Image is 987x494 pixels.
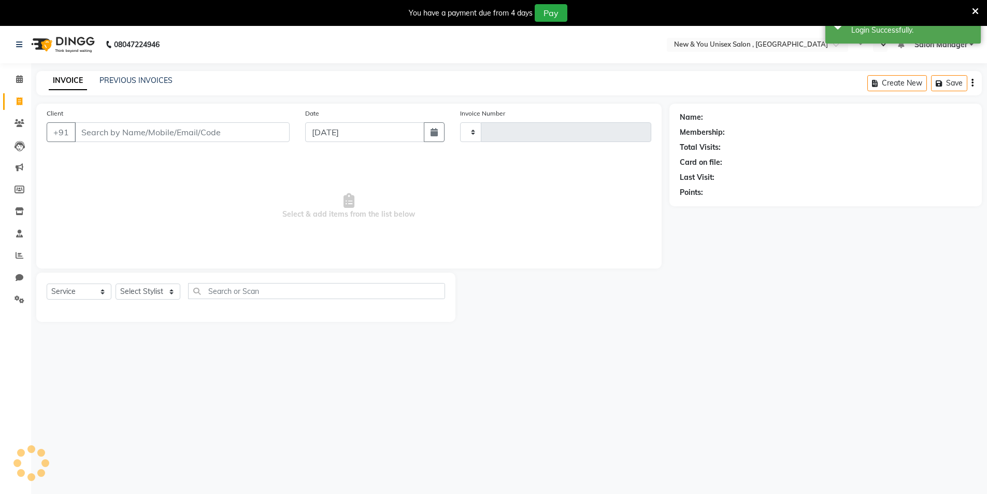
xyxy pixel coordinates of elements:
[75,122,290,142] input: Search by Name/Mobile/Email/Code
[680,127,725,138] div: Membership:
[680,187,703,198] div: Points:
[680,172,714,183] div: Last Visit:
[680,157,722,168] div: Card on file:
[188,283,445,299] input: Search or Scan
[931,75,967,91] button: Save
[914,39,967,50] span: Salon Manager
[47,122,76,142] button: +91
[47,154,651,258] span: Select & add items from the list below
[114,30,160,59] b: 08047224946
[26,30,97,59] img: logo
[49,72,87,90] a: INVOICE
[47,109,63,118] label: Client
[680,142,721,153] div: Total Visits:
[99,76,173,85] a: PREVIOUS INVOICES
[409,8,533,19] div: You have a payment due from 4 days
[535,4,567,22] button: Pay
[460,109,505,118] label: Invoice Number
[305,109,319,118] label: Date
[867,75,927,91] button: Create New
[680,112,703,123] div: Name:
[851,25,973,36] div: Login Successfully.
